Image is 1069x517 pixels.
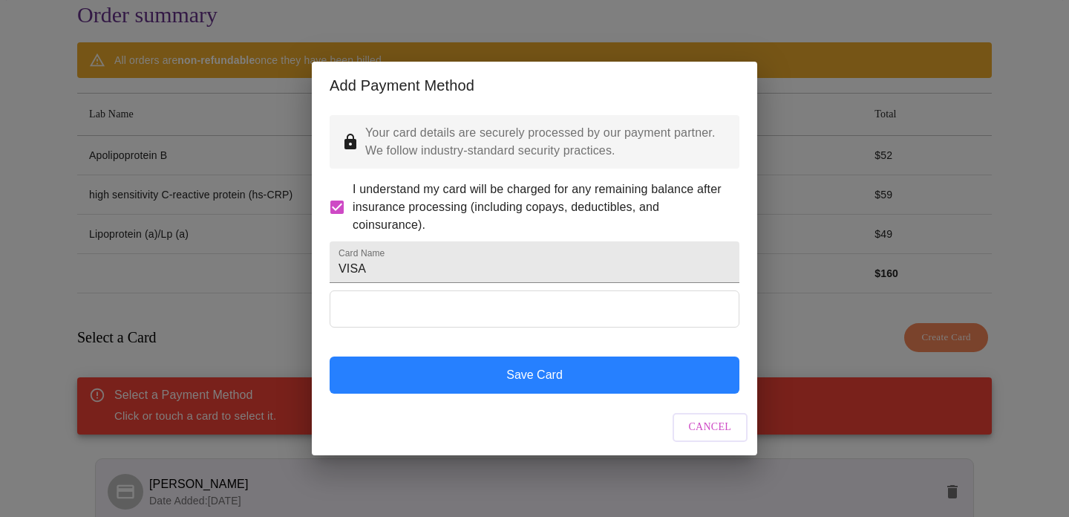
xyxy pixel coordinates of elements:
[673,413,748,442] button: Cancel
[365,124,728,160] p: Your card details are securely processed by our payment partner. We follow industry-standard secu...
[330,357,739,394] button: Save Card
[689,418,732,437] span: Cancel
[353,181,728,234] span: I understand my card will be charged for any remaining balance after insurance processing (includ...
[330,74,739,97] h2: Add Payment Method
[330,291,739,327] iframe: Secure Credit Card Form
